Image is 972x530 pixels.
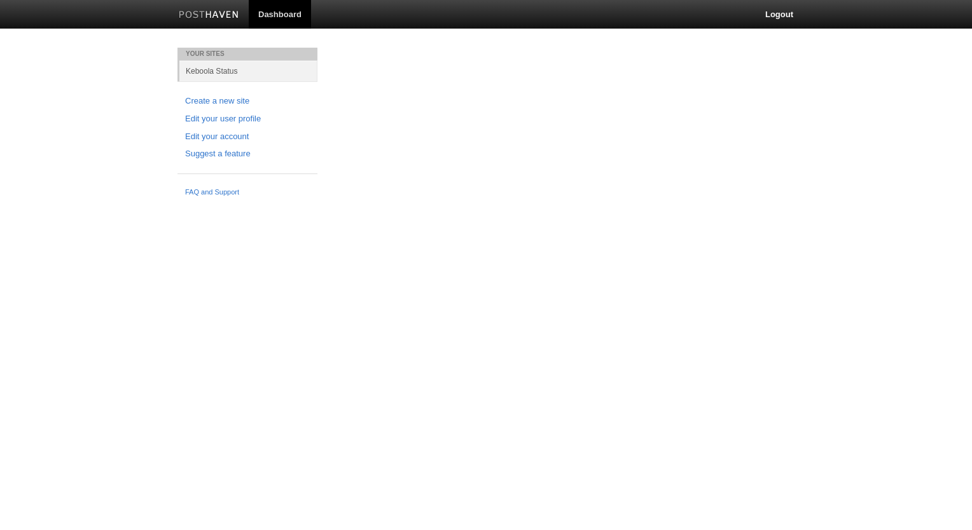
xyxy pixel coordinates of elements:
a: FAQ and Support [185,187,310,198]
a: Keboola Status [179,60,317,81]
a: Create a new site [185,95,310,108]
li: Your Sites [177,48,317,60]
a: Edit your account [185,130,310,144]
a: Suggest a feature [185,147,310,161]
a: Edit your user profile [185,112,310,126]
img: Posthaven-bar [179,11,239,20]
